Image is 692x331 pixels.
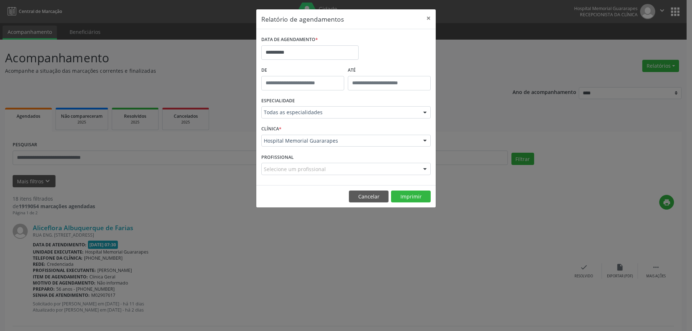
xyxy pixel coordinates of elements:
[421,9,436,27] button: Close
[264,137,416,144] span: Hospital Memorial Guararapes
[264,165,326,173] span: Selecione um profissional
[261,34,318,45] label: DATA DE AGENDAMENTO
[349,191,389,203] button: Cancelar
[261,124,281,135] label: CLÍNICA
[264,109,416,116] span: Todas as especialidades
[261,65,344,76] label: De
[348,65,431,76] label: ATÉ
[261,95,295,107] label: ESPECIALIDADE
[261,14,344,24] h5: Relatório de agendamentos
[261,152,294,163] label: PROFISSIONAL
[391,191,431,203] button: Imprimir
